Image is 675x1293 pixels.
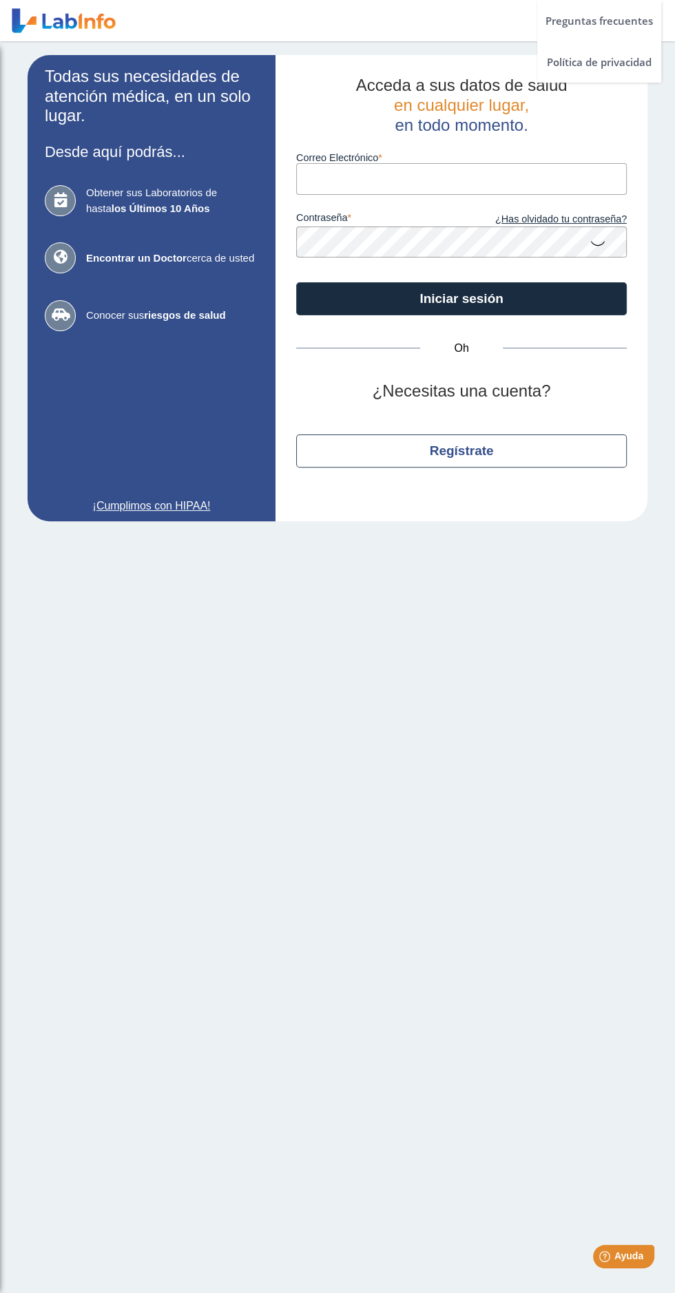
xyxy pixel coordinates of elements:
[296,434,627,467] button: Regístrate
[495,213,627,224] font: ¿Has olvidado tu contraseña?
[296,282,627,315] button: Iniciar sesión
[395,116,528,134] font: en todo momento.
[419,291,503,306] font: Iniciar sesión
[86,187,217,214] font: Obtener sus Laboratorios de hasta
[394,96,529,114] font: en cualquier lugar,
[552,1239,660,1278] iframe: Help widget launcher
[86,309,144,321] font: Conocer sus
[461,212,627,227] a: ¿Has olvidado tu contraseña?
[373,381,551,400] font: ¿Necesitas una cuenta?
[546,14,653,28] font: Preguntas frecuentes
[356,76,568,94] font: Acceda a sus datos de salud
[45,143,185,160] font: Desde aquí podrás...
[86,252,187,264] font: Encontrar un Doctor
[93,500,211,512] font: ¡Cumplimos con HIPAA!
[112,202,210,214] font: los Últimos 10 Años
[187,252,254,264] font: cerca de usted
[296,212,347,223] font: contraseña
[430,443,494,458] font: Regístrate
[547,55,652,69] font: Política de privacidad
[454,342,468,354] font: Oh
[296,152,378,163] font: Correo Electrónico
[537,41,661,83] a: Política de privacidad
[144,309,225,321] font: riesgos de salud
[45,67,251,125] font: Todas sus necesidades de atención médica, en un solo lugar.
